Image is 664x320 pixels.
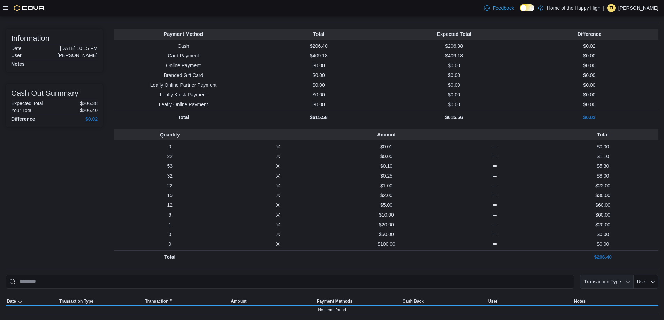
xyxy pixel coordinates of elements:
[11,34,49,42] h3: Information
[523,62,656,69] p: $0.00
[117,163,223,170] p: 53
[6,297,58,305] button: Date
[481,1,517,15] a: Feedback
[388,31,520,38] p: Expected Total
[334,143,439,150] p: $0.01
[618,4,658,12] p: [PERSON_NAME]
[145,298,172,304] span: Transaction #
[334,211,439,218] p: $10.00
[550,202,656,209] p: $60.00
[14,5,45,11] img: Cova
[550,143,656,150] p: $0.00
[117,81,250,88] p: Leafly Online Partner Payment
[523,42,656,49] p: $0.02
[117,192,223,199] p: 15
[550,231,656,238] p: $0.00
[117,91,250,98] p: Leafly Kiosk Payment
[637,279,647,284] span: User
[117,221,223,228] p: 1
[11,89,78,97] h3: Cash Out Summary
[117,143,223,150] p: 0
[334,192,439,199] p: $2.00
[520,4,534,11] input: Dark Mode
[334,163,439,170] p: $0.10
[117,172,223,179] p: 32
[229,297,315,305] button: Amount
[550,221,656,228] p: $20.00
[388,52,520,59] p: $409.18
[388,81,520,88] p: $0.00
[117,241,223,248] p: 0
[550,211,656,218] p: $60.00
[388,42,520,49] p: $206.38
[117,72,250,79] p: Branded Gift Card
[11,61,25,67] h4: Notes
[574,298,586,304] span: Notes
[550,163,656,170] p: $5.30
[607,4,616,12] div: Tolgonai Isaeva
[117,131,223,138] p: Quantity
[334,202,439,209] p: $5.00
[117,101,250,108] p: Leafly Online Payment
[59,298,93,304] span: Transaction Type
[523,91,656,98] p: $0.00
[550,253,656,260] p: $206.40
[523,101,656,108] p: $0.00
[488,298,498,304] span: User
[580,275,634,289] button: Transaction Type
[252,91,385,98] p: $0.00
[550,153,656,160] p: $1.10
[252,81,385,88] p: $0.00
[334,131,439,138] p: Amount
[334,221,439,228] p: $20.00
[388,101,520,108] p: $0.00
[231,298,246,304] span: Amount
[252,62,385,69] p: $0.00
[117,31,250,38] p: Payment Method
[252,31,385,38] p: Total
[11,101,43,106] h6: Expected Total
[80,108,98,113] p: $206.40
[523,81,656,88] p: $0.00
[401,297,487,305] button: Cash Back
[547,4,600,12] p: Home of the Happy High
[523,72,656,79] p: $0.00
[573,297,658,305] button: Notes
[144,297,229,305] button: Transaction #
[318,307,346,313] span: No items found
[388,62,520,69] p: $0.00
[523,52,656,59] p: $0.00
[334,241,439,248] p: $100.00
[315,297,401,305] button: Payment Methods
[117,182,223,189] p: 22
[7,298,16,304] span: Date
[610,4,613,12] span: TI
[316,298,352,304] span: Payment Methods
[117,211,223,218] p: 6
[388,114,520,121] p: $615.56
[252,42,385,49] p: $206.40
[523,114,656,121] p: $0.02
[487,297,573,305] button: User
[60,46,98,51] p: [DATE] 10:15 PM
[117,114,250,121] p: Total
[117,52,250,59] p: Card Payment
[117,231,223,238] p: 0
[584,279,621,284] span: Transaction Type
[550,172,656,179] p: $8.00
[117,253,223,260] p: Total
[6,275,574,289] input: This is a search bar. As you type, the results lower in the page will automatically filter.
[550,241,656,248] p: $0.00
[11,116,35,122] h4: Difference
[117,202,223,209] p: 12
[388,91,520,98] p: $0.00
[117,153,223,160] p: 22
[58,297,144,305] button: Transaction Type
[334,231,439,238] p: $50.00
[634,275,658,289] button: User
[85,116,98,122] h4: $0.02
[388,72,520,79] p: $0.00
[252,72,385,79] p: $0.00
[334,153,439,160] p: $0.05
